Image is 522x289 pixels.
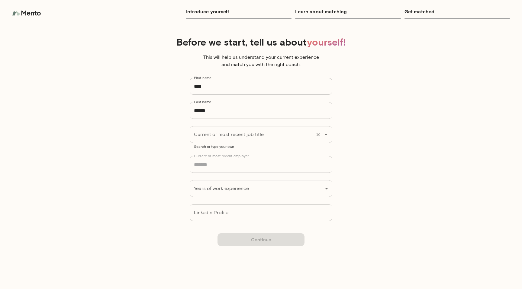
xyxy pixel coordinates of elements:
[307,36,346,48] span: yourself!
[194,153,249,158] label: Current or most recent employer
[194,99,211,104] label: Last name
[201,54,321,68] p: This will help us understand your current experience and match you with the right coach.
[295,7,401,16] h6: Learn about matching
[314,130,322,139] button: Clear
[186,7,292,16] h6: Introduce yourself
[404,7,510,16] h6: Get matched
[322,130,330,139] button: Open
[34,36,488,48] h4: Before we start, tell us about
[12,7,42,19] img: logo
[194,144,328,149] p: Search or type your own
[194,75,211,80] label: First name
